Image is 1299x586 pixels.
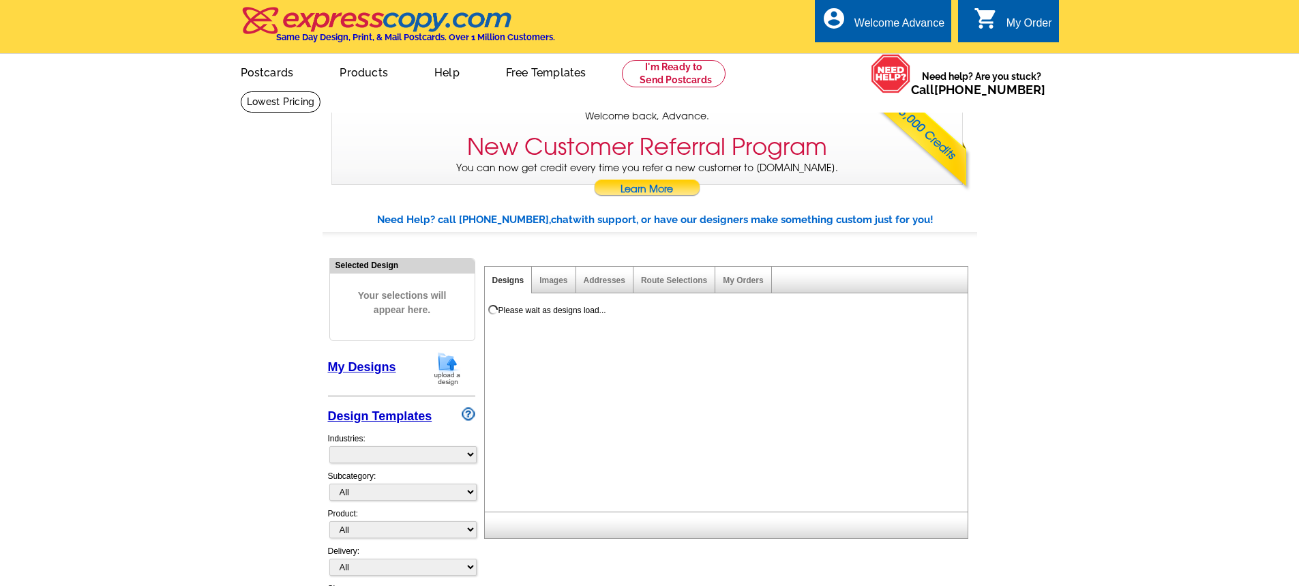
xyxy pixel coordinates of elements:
[318,55,410,87] a: Products
[462,407,475,421] img: design-wizard-help-icon.png
[484,55,608,87] a: Free Templates
[492,276,524,285] a: Designs
[974,6,998,31] i: shopping_cart
[584,276,625,285] a: Addresses
[328,508,475,545] div: Product:
[911,70,1052,97] span: Need help? Are you stuck?
[377,212,977,228] div: Need Help? call [PHONE_NUMBER], with support, or have our designers make something custom just fo...
[276,32,555,42] h4: Same Day Design, Print, & Mail Postcards. Over 1 Million Customers.
[328,470,475,508] div: Subcategory:
[328,426,475,470] div: Industries:
[328,409,432,423] a: Design Templates
[328,545,475,583] div: Delivery:
[498,304,606,317] div: Please wait as designs load...
[467,133,827,161] h3: New Customer Referral Program
[241,16,555,42] a: Same Day Design, Print, & Mail Postcards. Over 1 Million Customers.
[934,83,1045,97] a: [PHONE_NUMBER]
[551,214,573,226] span: chat
[340,275,464,331] span: Your selections will appear here.
[974,15,1052,32] a: shopping_cart My Order
[822,6,846,31] i: account_circle
[641,276,707,285] a: Route Selections
[854,17,944,36] div: Welcome Advance
[332,161,962,200] p: You can now get credit every time you refer a new customer to [DOMAIN_NAME].
[585,109,709,123] span: Welcome back, Advance.
[871,54,911,93] img: help
[430,351,465,386] img: upload-design
[593,179,701,200] a: Learn More
[723,276,763,285] a: My Orders
[413,55,481,87] a: Help
[328,360,396,374] a: My Designs
[911,83,1045,97] span: Call
[539,276,567,285] a: Images
[219,55,316,87] a: Postcards
[330,259,475,272] div: Selected Design
[488,304,498,315] img: loading...
[1006,17,1052,36] div: My Order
